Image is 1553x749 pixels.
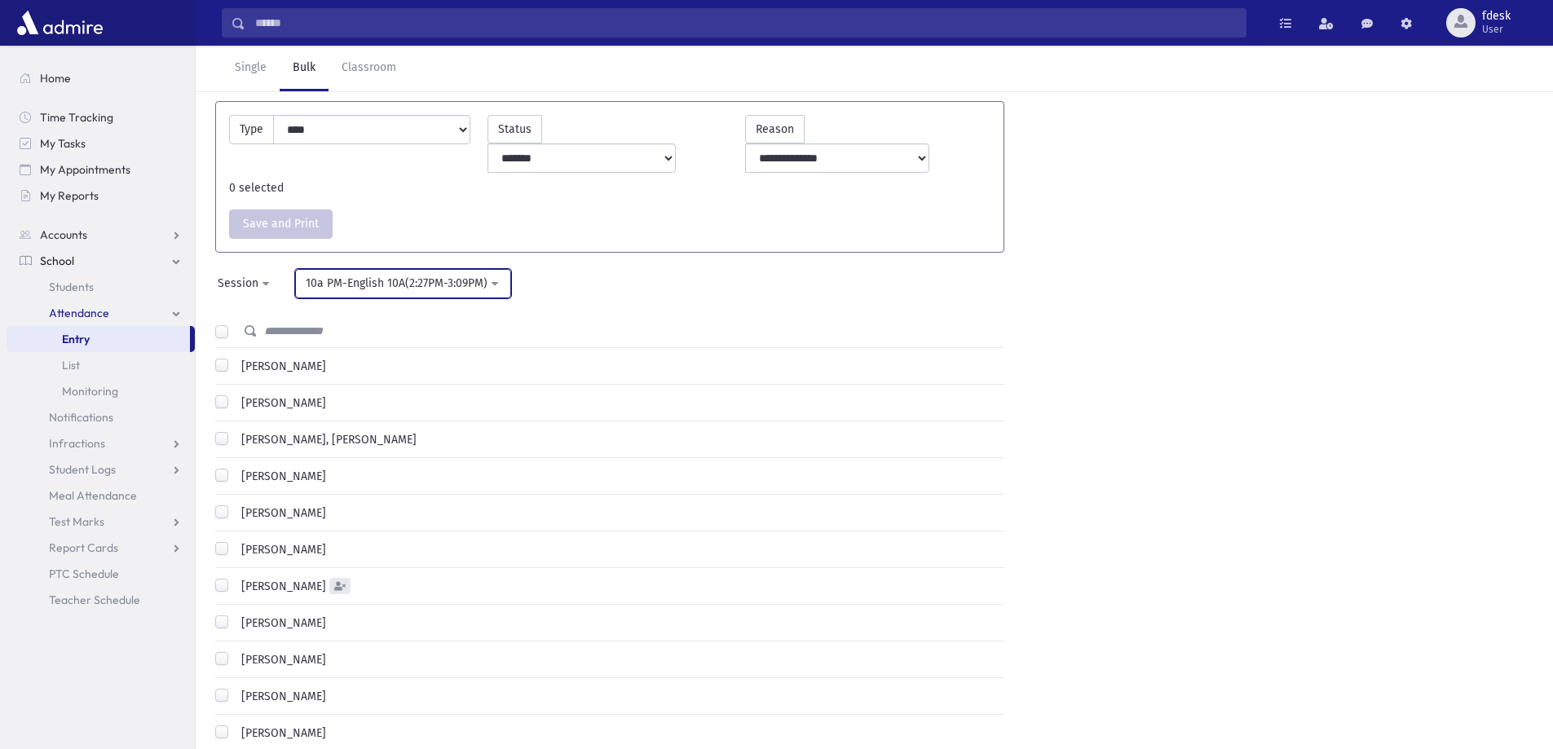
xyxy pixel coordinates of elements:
a: Meal Attendance [7,482,195,509]
a: Accounts [7,222,195,248]
a: Student Logs [7,456,195,482]
span: Teacher Schedule [49,593,140,607]
a: Notifications [7,404,195,430]
div: Session [218,275,258,292]
span: PTC Schedule [49,566,119,581]
label: Type [229,115,274,144]
span: Meal Attendance [49,488,137,503]
label: [PERSON_NAME] [235,688,326,705]
a: Report Cards [7,535,195,561]
a: School [7,248,195,274]
span: Entry [62,332,90,346]
a: PTC Schedule [7,561,195,587]
span: Accounts [40,227,87,242]
span: Student Logs [49,462,116,477]
a: Time Tracking [7,104,195,130]
span: School [40,253,74,268]
a: Infractions [7,430,195,456]
span: Students [49,280,94,294]
span: My Reports [40,188,99,203]
label: [PERSON_NAME] [235,504,326,522]
div: 10a PM-English 10A(2:27PM-3:09PM) [306,275,488,292]
a: Classroom [329,46,409,91]
label: [PERSON_NAME] [235,651,326,668]
label: [PERSON_NAME] [235,358,326,375]
a: List [7,352,195,378]
label: [PERSON_NAME] [235,541,326,558]
span: List [62,358,80,372]
span: User [1482,23,1511,36]
a: Entry [7,326,190,352]
button: Session [207,269,282,298]
span: Attendance [49,306,109,320]
a: Home [7,65,195,91]
label: [PERSON_NAME] [235,615,326,632]
span: My Appointments [40,162,130,177]
a: Single [222,46,280,91]
button: 10a PM-English 10A(2:27PM-3:09PM) [295,269,511,298]
label: [PERSON_NAME] [235,725,326,742]
label: [PERSON_NAME] [235,394,326,412]
span: Test Marks [49,514,104,529]
a: Monitoring [7,378,195,404]
a: Bulk [280,46,329,91]
span: Time Tracking [40,110,113,125]
label: [PERSON_NAME] [235,578,326,595]
div: 0 selected [221,179,999,196]
span: Monitoring [62,384,118,399]
span: fdesk [1482,10,1511,23]
button: Save and Print [229,209,333,239]
input: Search [245,8,1246,37]
img: AdmirePro [13,7,107,39]
span: Home [40,71,71,86]
label: [PERSON_NAME] [235,468,326,485]
a: Test Marks [7,509,195,535]
a: My Reports [7,183,195,209]
a: My Tasks [7,130,195,156]
span: Infractions [49,436,105,451]
a: Attendance [7,300,195,326]
label: [PERSON_NAME], [PERSON_NAME] [235,431,417,448]
label: Reason [745,115,805,143]
label: Status [488,115,542,143]
a: Teacher Schedule [7,587,195,613]
a: My Appointments [7,156,195,183]
span: My Tasks [40,136,86,151]
span: Notifications [49,410,113,425]
a: Students [7,274,195,300]
span: Report Cards [49,540,118,555]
